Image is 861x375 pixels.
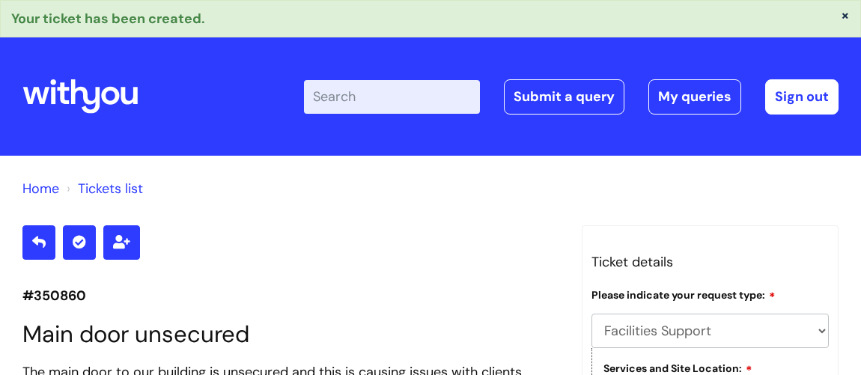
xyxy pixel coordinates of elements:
[841,8,850,22] button: ×
[603,360,752,375] label: Services and Site Location:
[504,79,624,114] a: Submit a query
[304,79,839,114] div: | -
[591,287,776,302] label: Please indicate your request type:
[78,180,143,198] a: Tickets list
[22,320,559,348] h1: Main door unsecured
[648,79,741,114] a: My queries
[304,80,480,113] input: Search
[765,79,839,114] a: Sign out
[22,180,59,198] a: Home
[22,177,59,201] li: Solution home
[591,250,829,274] h3: Ticket details
[22,284,559,308] p: #350860
[63,177,143,201] li: Tickets list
